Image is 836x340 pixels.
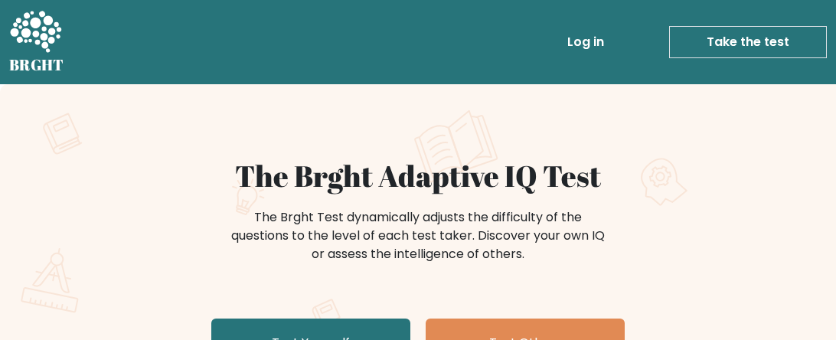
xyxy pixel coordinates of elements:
[44,158,792,193] h1: The Brght Adaptive IQ Test
[227,208,609,263] div: The Brght Test dynamically adjusts the difficulty of the questions to the level of each test take...
[561,27,610,57] a: Log in
[669,26,827,58] a: Take the test
[9,56,64,74] h5: BRGHT
[9,6,64,78] a: BRGHT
